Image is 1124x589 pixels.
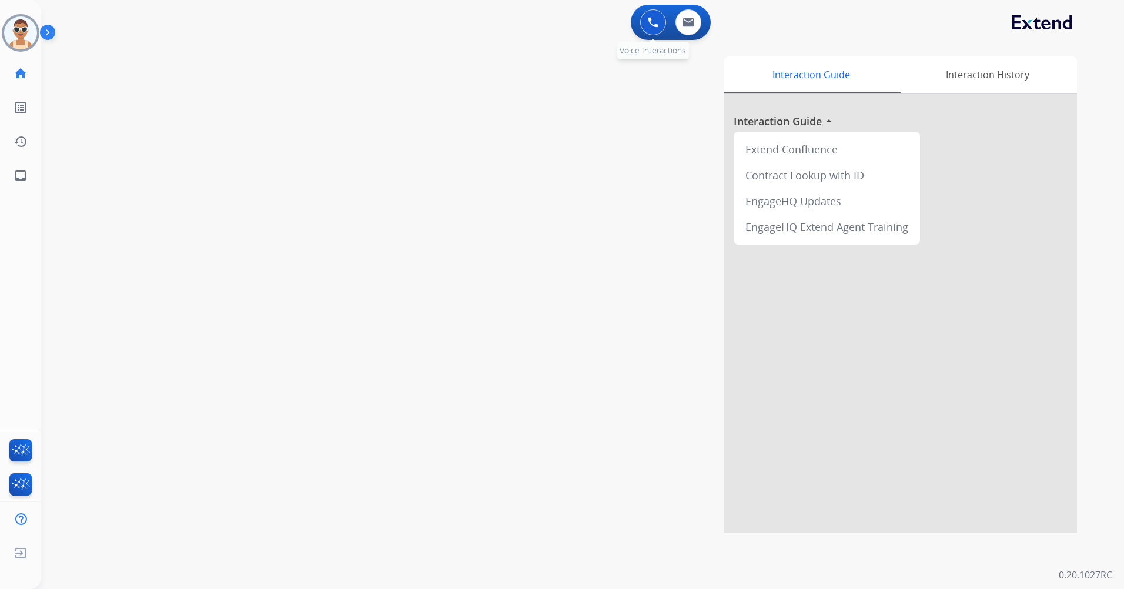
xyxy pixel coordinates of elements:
[14,169,28,183] mat-icon: inbox
[14,135,28,149] mat-icon: history
[738,188,915,214] div: EngageHQ Updates
[14,101,28,115] mat-icon: list_alt
[738,162,915,188] div: Contract Lookup with ID
[1059,568,1112,582] p: 0.20.1027RC
[14,66,28,81] mat-icon: home
[620,45,686,56] span: Voice Interactions
[898,56,1077,93] div: Interaction History
[4,16,37,49] img: avatar
[724,56,898,93] div: Interaction Guide
[738,214,915,240] div: EngageHQ Extend Agent Training
[738,136,915,162] div: Extend Confluence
